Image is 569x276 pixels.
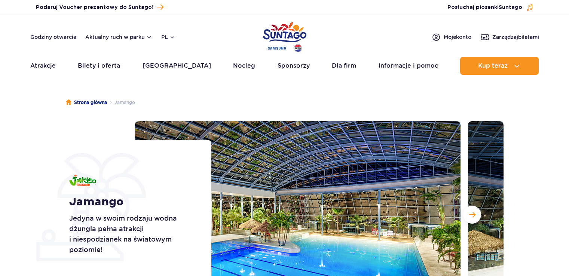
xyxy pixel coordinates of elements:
button: Aktualny ruch w parku [85,34,152,40]
a: Atrakcje [30,57,56,75]
a: Zarządzajbiletami [480,33,539,42]
p: Jedyna w swoim rodzaju wodna dżungla pełna atrakcji i niespodzianek na światowym poziomie! [69,213,195,255]
a: Informacje i pomoc [379,57,438,75]
a: Dla firm [332,57,356,75]
li: Jamango [107,99,135,106]
a: Godziny otwarcia [30,33,76,41]
a: Sponsorzy [278,57,310,75]
a: Park of Poland [263,19,306,53]
h1: Jamango [69,195,195,209]
a: Bilety i oferta [78,57,120,75]
img: Jamango [69,175,96,186]
span: Kup teraz [478,62,508,69]
button: Kup teraz [460,57,539,75]
a: Mojekonto [432,33,471,42]
span: Zarządzaj biletami [492,33,539,41]
button: pl [161,33,175,41]
span: Suntago [499,5,522,10]
a: Strona główna [66,99,107,106]
span: Posłuchaj piosenki [447,4,522,11]
button: Posłuchaj piosenkiSuntago [447,4,533,11]
a: Podaruj Voucher prezentowy do Suntago! [36,2,163,12]
button: Następny slajd [463,206,481,224]
a: Nocleg [233,57,255,75]
span: Podaruj Voucher prezentowy do Suntago! [36,4,153,11]
span: Moje konto [444,33,471,41]
a: [GEOGRAPHIC_DATA] [143,57,211,75]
